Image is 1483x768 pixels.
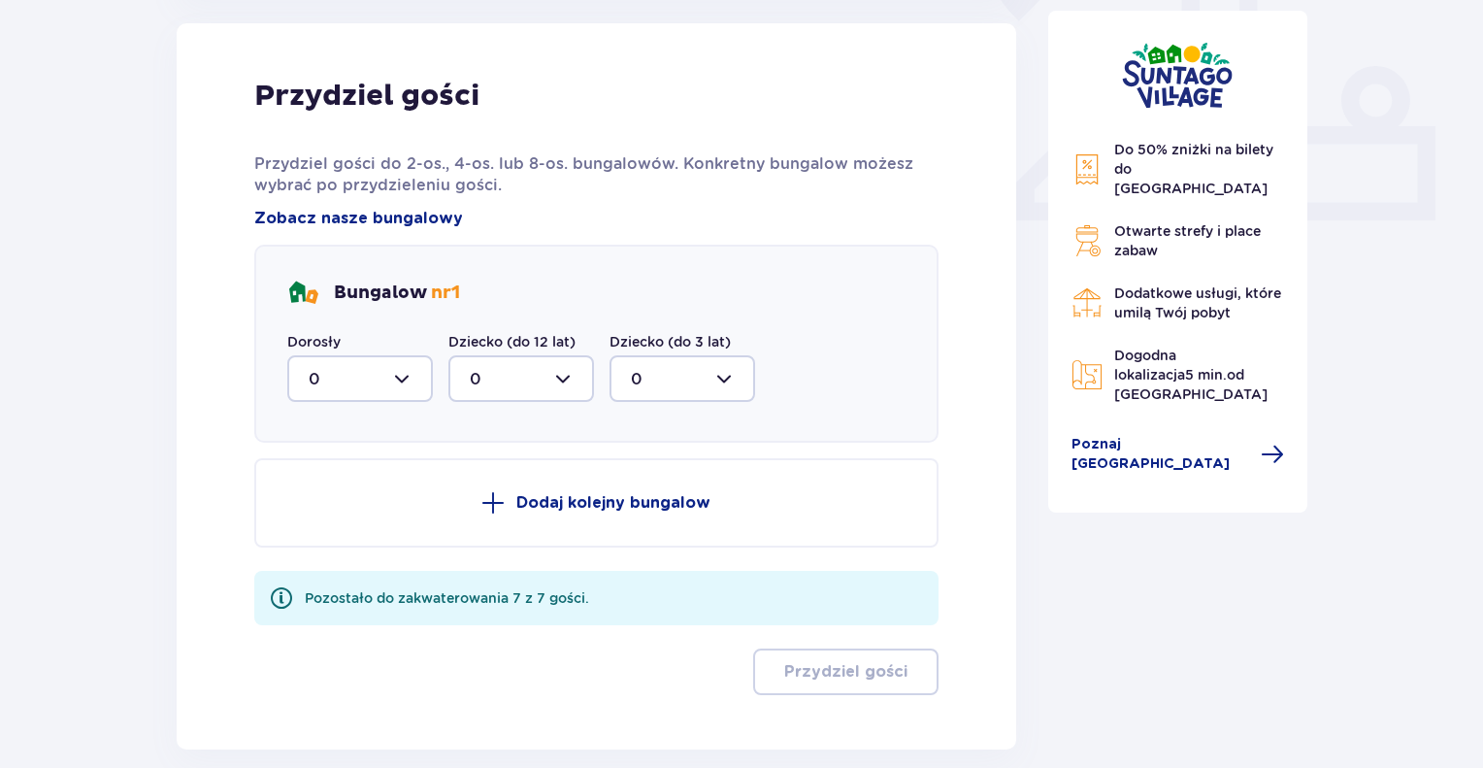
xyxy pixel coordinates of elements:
[1114,142,1273,196] span: Do 50% zniżki na bilety do [GEOGRAPHIC_DATA]
[753,649,939,695] button: Przydziel gości
[431,282,460,304] span: nr 1
[1114,285,1281,320] span: Dodatkowe usługi, które umilą Twój pobyt
[1071,287,1103,318] img: Restaurant Icon
[254,78,479,115] p: Przydziel gości
[305,588,589,608] div: Pozostało do zakwaterowania 7 z 7 gości.
[254,458,939,548] button: Dodaj kolejny bungalow
[784,661,907,683] p: Przydziel gości
[287,332,341,351] label: Dorosły
[254,153,939,196] p: Przydziel gości do 2-os., 4-os. lub 8-os. bungalowów. Konkretny bungalow możesz wybrać po przydzi...
[1071,359,1103,390] img: Map Icon
[254,208,463,229] a: Zobacz nasze bungalowy
[1071,435,1250,474] span: Poznaj [GEOGRAPHIC_DATA]
[1114,223,1261,258] span: Otwarte strefy i place zabaw
[1122,42,1233,109] img: Suntago Village
[287,278,318,309] img: bungalows Icon
[448,332,576,351] label: Dziecko (do 12 lat)
[334,282,460,305] p: Bungalow
[1071,153,1103,185] img: Discount Icon
[1185,367,1227,383] span: 5 min.
[1114,348,1268,402] span: Dogodna lokalizacja od [GEOGRAPHIC_DATA]
[516,492,710,514] p: Dodaj kolejny bungalow
[1071,225,1103,256] img: Grill Icon
[1071,435,1285,474] a: Poznaj [GEOGRAPHIC_DATA]
[610,332,731,351] label: Dziecko (do 3 lat)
